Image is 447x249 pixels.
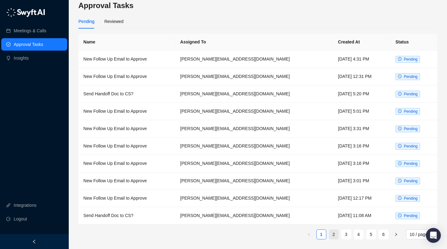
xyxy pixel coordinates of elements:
[398,57,402,61] span: clock-circle
[175,51,333,68] td: [PERSON_NAME][EMAIL_ADDRESS][DOMAIN_NAME]
[366,230,376,239] a: 5
[78,1,437,11] h3: Approval Tasks
[304,229,314,239] li: Previous Page
[104,18,123,25] div: Reviewed
[78,190,175,207] td: New Follow Up Email to Approve
[329,229,339,239] li: 2
[398,161,402,165] span: clock-circle
[78,51,175,68] td: New Follow Up Email to Approve
[404,57,417,61] span: Pending
[175,190,333,207] td: [PERSON_NAME][EMAIL_ADDRESS][DOMAIN_NAME]
[333,34,390,51] th: Created At
[333,51,390,68] td: [DATE] 4:31 PM
[333,207,390,224] td: [DATE] 11:08 AM
[398,144,402,148] span: clock-circle
[6,217,11,221] span: logout
[404,144,417,148] span: Pending
[410,230,433,239] span: 10 / page
[404,179,417,183] span: Pending
[342,230,351,239] a: 3
[78,34,175,51] th: Name
[426,228,441,243] div: Open Intercom Messenger
[404,127,417,131] span: Pending
[78,207,175,224] td: Send Handoff Doc to CS?
[78,103,175,120] td: New Follow Up Email to Approve
[333,103,390,120] td: [DATE] 5:01 PM
[404,92,417,96] span: Pending
[304,229,314,239] button: left
[175,172,333,190] td: [PERSON_NAME][EMAIL_ADDRESS][DOMAIN_NAME]
[78,155,175,172] td: New Follow Up Email to Approve
[78,172,175,190] td: New Follow Up Email to Approve
[404,75,417,79] span: Pending
[307,233,311,236] span: left
[404,109,417,114] span: Pending
[78,120,175,138] td: New Follow Up Email to Approve
[333,172,390,190] td: [DATE] 3:01 PM
[398,214,402,217] span: clock-circle
[333,120,390,138] td: [DATE] 3:31 PM
[366,229,376,239] li: 5
[14,213,27,225] span: Logout
[6,8,45,17] img: logo-05li4sbe.png
[333,68,390,85] td: [DATE] 12:31 PM
[14,52,29,64] a: Insights
[14,38,43,51] a: Approval Tasks
[404,214,417,218] span: Pending
[78,138,175,155] td: New Follow Up Email to Approve
[78,85,175,103] td: Send Handoff Doc to CS?
[398,196,402,200] span: clock-circle
[175,85,333,103] td: [PERSON_NAME][EMAIL_ADDRESS][DOMAIN_NAME]
[398,75,402,78] span: clock-circle
[391,229,401,239] li: Next Page
[175,68,333,85] td: [PERSON_NAME][EMAIL_ADDRESS][DOMAIN_NAME]
[406,229,437,239] div: Page Size
[175,120,333,138] td: [PERSON_NAME][EMAIL_ADDRESS][DOMAIN_NAME]
[175,155,333,172] td: [PERSON_NAME][EMAIL_ADDRESS][DOMAIN_NAME]
[175,34,333,51] th: Assigned To
[175,207,333,224] td: [PERSON_NAME][EMAIL_ADDRESS][DOMAIN_NAME]
[175,103,333,120] td: [PERSON_NAME][EMAIL_ADDRESS][DOMAIN_NAME]
[333,155,390,172] td: [DATE] 3:16 PM
[14,199,36,211] a: Integrations
[333,138,390,155] td: [DATE] 3:16 PM
[317,230,326,239] a: 1
[78,18,94,25] div: Pending
[354,229,364,239] li: 4
[333,190,390,207] td: [DATE] 12:17 PM
[394,233,398,236] span: right
[316,229,326,239] li: 1
[391,229,401,239] button: right
[379,229,389,239] li: 6
[341,229,351,239] li: 3
[398,92,402,96] span: clock-circle
[175,138,333,155] td: [PERSON_NAME][EMAIL_ADDRESS][DOMAIN_NAME]
[14,25,46,37] a: Meetings & Calls
[329,230,338,239] a: 2
[398,127,402,130] span: clock-circle
[333,85,390,103] td: [DATE] 5:20 PM
[78,68,175,85] td: New Follow Up Email to Approve
[390,34,437,51] th: Status
[354,230,363,239] a: 4
[379,230,388,239] a: 6
[398,109,402,113] span: clock-circle
[398,179,402,183] span: clock-circle
[404,196,417,201] span: Pending
[32,239,36,244] span: left
[404,161,417,166] span: Pending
